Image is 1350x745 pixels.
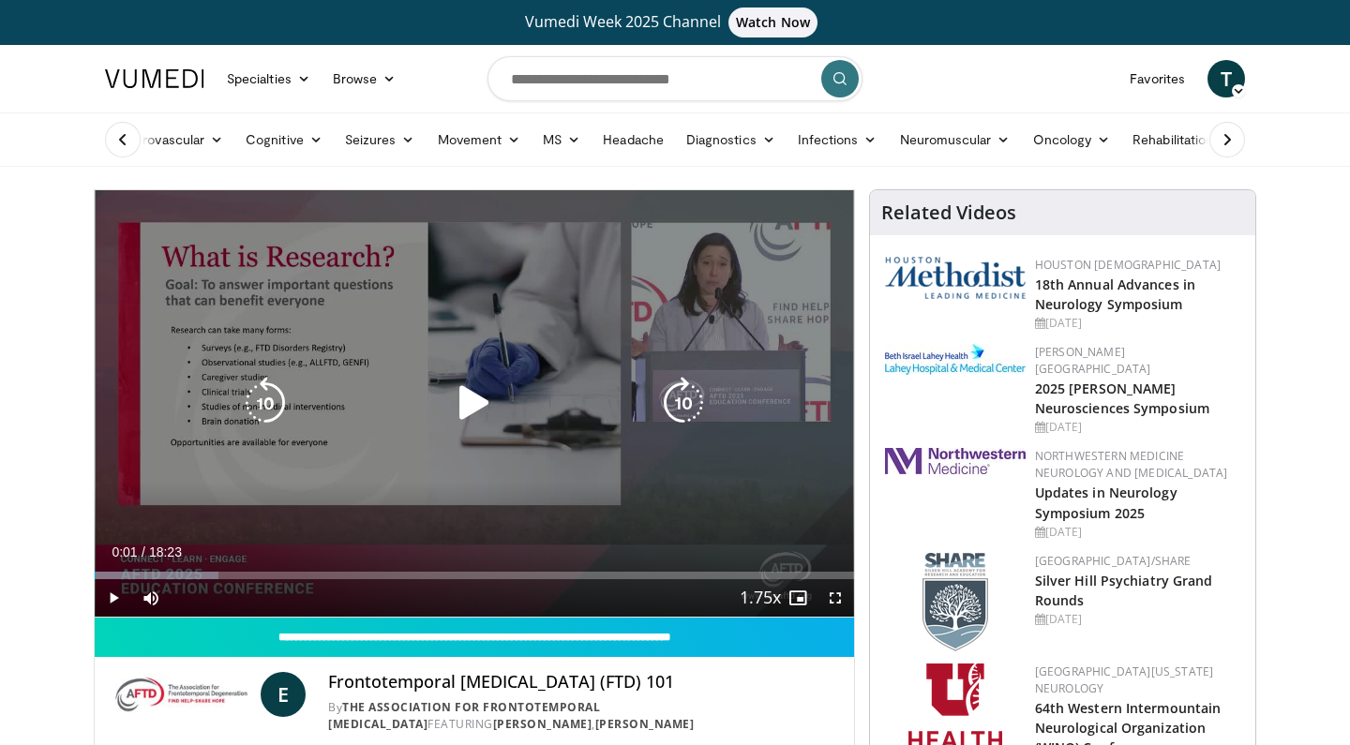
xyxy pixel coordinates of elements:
[328,699,838,733] div: By FEATURING ,
[1207,60,1245,97] a: T
[112,544,137,559] span: 0:01
[95,579,132,617] button: Play
[94,121,234,158] a: Cerebrovascular
[817,579,854,617] button: Fullscreen
[493,716,592,732] a: [PERSON_NAME]
[110,672,253,717] img: The Association for Frontotemporal Degeneration
[1121,121,1224,158] a: Rehabilitation
[675,121,787,158] a: Diagnostics
[95,572,854,579] div: Progress Bar
[234,121,334,158] a: Cognitive
[1035,315,1240,332] div: [DATE]
[1035,344,1151,377] a: [PERSON_NAME][GEOGRAPHIC_DATA]
[595,716,695,732] a: [PERSON_NAME]
[1118,60,1196,97] a: Favorites
[532,121,592,158] a: MS
[889,121,1022,158] a: Neuromuscular
[1035,663,1214,696] a: [GEOGRAPHIC_DATA][US_STATE] Neurology
[728,7,817,37] span: Watch Now
[1035,257,1221,273] a: Houston [DEMOGRAPHIC_DATA]
[427,121,532,158] a: Movement
[592,121,675,158] a: Headache
[881,201,1016,224] h4: Related Videos
[885,448,1026,474] img: 2a462fb6-9365-492a-ac79-3166a6f924d8.png.150x105_q85_autocrop_double_scale_upscale_version-0.2.jpg
[885,257,1026,299] img: 5e4488cc-e109-4a4e-9fd9-73bb9237ee91.png.150x105_q85_autocrop_double_scale_upscale_version-0.2.png
[922,553,988,651] img: f8aaeb6d-318f-4fcf-bd1d-54ce21f29e87.png.150x105_q85_autocrop_double_scale_upscale_version-0.2.png
[779,579,817,617] button: Enable picture-in-picture mode
[108,7,1242,37] a: Vumedi Week 2025 ChannelWatch Now
[216,60,322,97] a: Specialties
[1035,276,1195,313] a: 18th Annual Advances in Neurology Symposium
[261,672,306,717] a: E
[142,544,145,559] span: /
[334,121,427,158] a: Seizures
[787,121,889,158] a: Infections
[525,11,825,32] span: Vumedi Week 2025 Channel
[885,344,1026,375] img: e7977282-282c-4444-820d-7cc2733560fd.jpg.150x105_q85_autocrop_double_scale_upscale_version-0.2.jpg
[487,56,862,101] input: Search topics, interventions
[1035,448,1228,481] a: Northwestern Medicine Neurology and [MEDICAL_DATA]
[1035,419,1240,436] div: [DATE]
[1035,380,1209,417] a: 2025 [PERSON_NAME] Neurosciences Symposium
[149,544,182,559] span: 18:23
[328,672,838,693] h4: Frontotemporal [MEDICAL_DATA] (FTD) 101
[105,69,204,88] img: VuMedi Logo
[1035,524,1240,541] div: [DATE]
[1022,121,1122,158] a: Oncology
[742,579,779,617] button: Playback Rate
[1035,553,1192,569] a: [GEOGRAPHIC_DATA]/SHARE
[328,699,600,732] a: The Association for Frontotemporal [MEDICAL_DATA]
[1035,484,1177,521] a: Updates in Neurology Symposium 2025
[132,579,170,617] button: Mute
[95,190,854,618] video-js: Video Player
[1035,611,1240,628] div: [DATE]
[1035,572,1213,609] a: Silver Hill Psychiatry Grand Rounds
[322,60,408,97] a: Browse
